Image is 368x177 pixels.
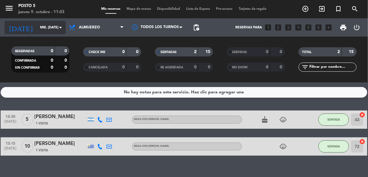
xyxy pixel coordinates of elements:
strong: 15 [349,50,355,54]
span: Lista de Espera [183,7,213,11]
span: 1 Visita [36,148,48,153]
strong: 0 [51,65,53,70]
i: cancel [359,112,366,118]
input: Filtrar por nombre... [309,64,356,70]
span: 13:15 [3,139,18,146]
span: SIN CONFIRMAR [15,66,39,69]
button: menu [5,4,14,15]
strong: 0 [194,65,197,69]
div: [PERSON_NAME] [34,140,86,148]
strong: 0 [266,50,268,54]
span: print [340,24,347,31]
span: Almuerzo [79,25,100,30]
strong: 0 [122,65,125,69]
div: Posto 5 [18,3,64,9]
span: RESERVADAS [15,50,35,53]
strong: 0 [136,50,140,54]
span: 1 Visita [36,121,48,126]
span: NO SHOW [232,66,248,69]
i: looks_6 [315,23,322,31]
strong: 0 [64,49,68,53]
span: SENTADA [328,118,340,121]
i: looks_5 [304,23,312,31]
strong: 0 [51,58,53,63]
span: CHECK INS [89,51,105,54]
span: SERVIDAS [232,51,247,54]
span: Disponibilidad [154,7,183,11]
span: TOTAL [302,51,312,54]
i: cake [261,116,269,123]
div: jueves 9. octubre - 11:03 [18,9,64,15]
i: turned_in_not [335,5,342,13]
i: looks_4 [294,23,302,31]
i: looks_one [264,23,272,31]
strong: 0 [136,65,140,69]
i: menu [5,4,14,13]
strong: 0 [64,65,68,70]
i: looks_two [274,23,282,31]
i: child_care [280,116,287,123]
i: exit_to_app [318,5,326,13]
strong: 15 [205,50,212,54]
span: pending_actions [193,24,200,31]
span: [DATE] [3,146,18,154]
span: 12:30 [3,113,18,120]
strong: 0 [122,50,125,54]
strong: 2 [338,50,340,54]
div: [PERSON_NAME] [34,113,86,121]
i: looks_3 [284,23,292,31]
strong: 0 [280,65,283,69]
span: Mapa de mesas [124,7,154,11]
span: MESA CON [PERSON_NAME] [134,145,169,147]
i: cancel [359,139,366,145]
strong: 2 [194,50,197,54]
span: 10 [21,140,33,153]
i: search [351,5,359,13]
i: add_box [325,23,333,31]
strong: 0 [280,50,283,54]
strong: 0 [64,58,68,63]
div: No hay notas para este servicio. Haz clic para agregar una [124,89,244,96]
div: LOG OUT [350,18,363,37]
button: SENTADA [318,140,349,153]
i: child_care [280,143,287,150]
strong: 0 [208,65,212,69]
span: [DATE] [3,120,18,127]
i: filter_list [302,63,309,71]
i: power_settings_new [353,24,360,31]
span: Reservas para [235,26,262,30]
button: SENTADA [318,114,349,126]
i: [DATE] [5,21,37,34]
i: add_circle_outline [302,5,309,13]
span: CANCELADA [89,66,108,69]
span: SENTADAS [160,51,177,54]
i: arrow_drop_down [57,24,64,31]
span: Tarjetas de regalo [236,7,270,11]
strong: 0 [266,65,268,69]
strong: 0 [51,49,53,53]
span: Mis reservas [98,7,124,11]
span: 5 [21,114,33,126]
span: SENTADA [328,145,340,148]
span: CONFIRMADA [15,59,36,62]
span: Pre-acceso [213,7,236,11]
span: MESA CON [PERSON_NAME] [134,118,169,121]
span: RE AGENDADA [160,66,183,69]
